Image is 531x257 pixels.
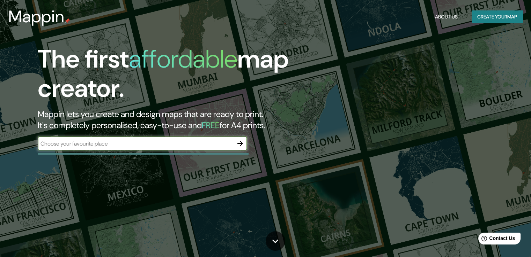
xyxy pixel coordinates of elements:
[202,120,220,131] h5: FREE
[65,18,70,24] img: mappin-pin
[432,10,460,23] button: About Us
[38,140,233,148] input: Choose your favourite place
[38,109,303,131] h2: Mappin lets you create and design maps that are ready to print. It's completely personalised, eas...
[38,45,303,109] h1: The first map creator.
[469,230,523,249] iframe: Help widget launcher
[8,7,65,26] h3: Mappin
[472,10,523,23] button: Create yourmap
[129,43,237,75] h1: affordable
